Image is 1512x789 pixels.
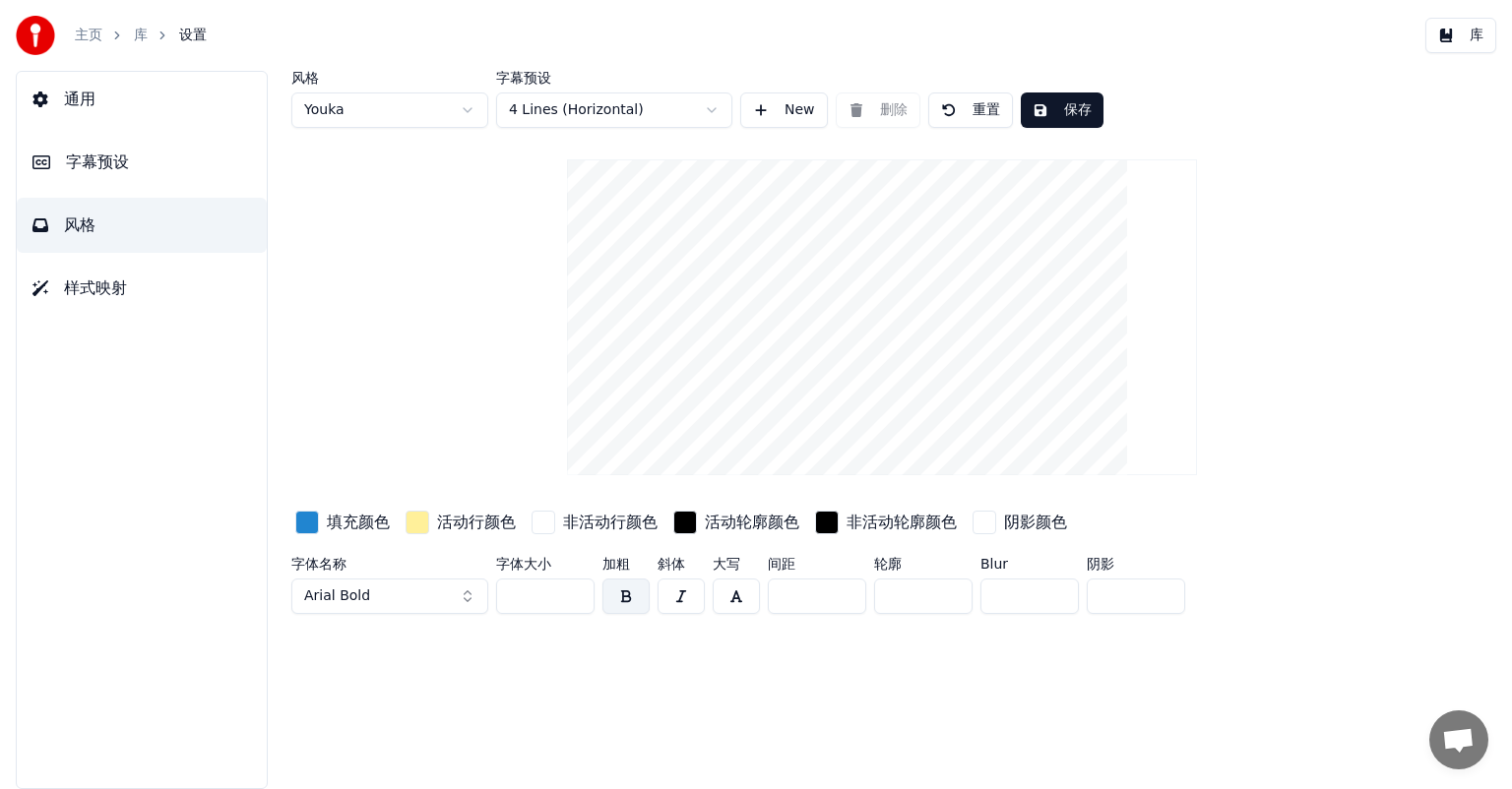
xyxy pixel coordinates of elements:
[304,586,370,606] span: Arial Bold
[847,511,957,534] div: 非活动轮廓颜色
[740,92,828,128] button: New
[669,507,803,538] button: 活动轮廓颜色
[1004,511,1067,534] div: 阴影颜色
[16,16,55,55] img: youka
[437,511,516,534] div: 活动行颜色
[496,71,732,85] label: 字幕预设
[327,511,390,534] div: 填充颜色
[75,26,102,45] a: 主页
[1087,557,1185,571] label: 阴影
[75,26,207,45] nav: breadcrumb
[179,26,207,45] span: 设置
[64,213,95,237] span: 风格
[1425,18,1496,53] button: 库
[811,507,961,538] button: 非活动轮廓颜色
[291,557,488,571] label: 字体名称
[602,557,650,571] label: 加粗
[17,261,267,316] button: 样式映射
[66,151,129,174] span: 字幕预设
[658,557,705,571] label: 斜体
[528,507,661,538] button: 非活动行颜色
[17,198,267,253] button: 风格
[64,276,127,300] span: 样式映射
[402,507,520,538] button: 活动行颜色
[291,507,394,538] button: 填充颜色
[563,511,658,534] div: 非活动行颜色
[17,72,267,127] button: 通用
[713,557,760,571] label: 大写
[291,71,488,85] label: 风格
[928,92,1013,128] button: 重置
[705,511,799,534] div: 活动轮廓颜色
[874,557,973,571] label: 轮廓
[1021,92,1103,128] button: 保存
[969,507,1071,538] button: 阴影颜色
[64,88,95,111] span: 通用
[768,557,866,571] label: 间距
[134,26,148,45] a: 库
[17,135,267,190] button: 字幕预设
[1429,710,1488,769] a: 打開聊天
[980,557,1079,571] label: Blur
[496,557,595,571] label: 字体大小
